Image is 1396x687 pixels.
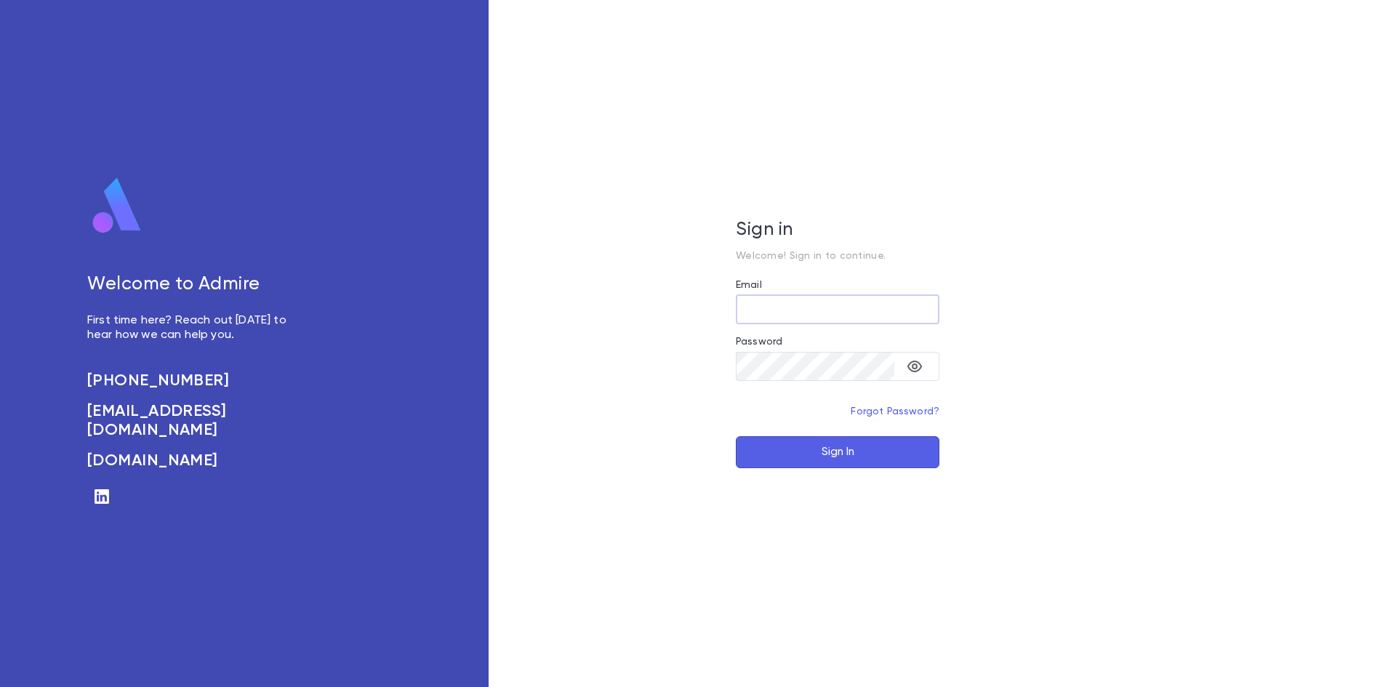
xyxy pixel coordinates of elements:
a: [PHONE_NUMBER] [87,371,302,390]
h5: Welcome to Admire [87,274,302,296]
label: Email [736,279,762,291]
button: toggle password visibility [900,352,929,381]
a: [EMAIL_ADDRESS][DOMAIN_NAME] [87,402,302,440]
p: Welcome! Sign in to continue. [736,250,939,262]
img: logo [87,177,147,235]
button: Sign In [736,436,939,468]
label: Password [736,336,782,347]
a: [DOMAIN_NAME] [87,451,302,470]
a: Forgot Password? [851,406,939,417]
h5: Sign in [736,220,939,241]
p: First time here? Reach out [DATE] to hear how we can help you. [87,313,302,342]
